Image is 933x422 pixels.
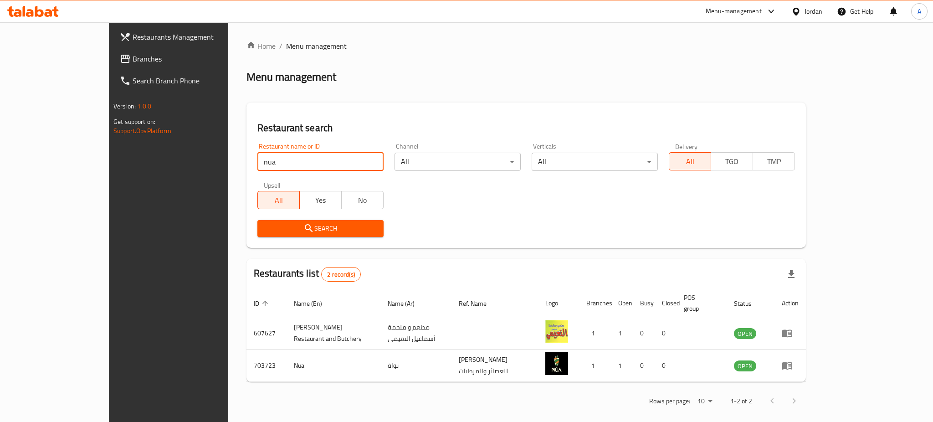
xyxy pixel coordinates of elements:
div: Export file [780,263,802,285]
span: TMP [757,155,791,168]
td: 0 [633,350,655,382]
span: POS group [684,292,716,314]
p: 1-2 of 2 [730,396,752,407]
th: Busy [633,289,655,317]
div: Menu [782,328,799,339]
div: Menu-management [706,6,762,17]
span: Restaurants Management [133,31,257,42]
td: [PERSON_NAME] للعصائر والمرطبات [451,350,538,382]
span: Status [734,298,764,309]
h2: Menu management [246,70,336,84]
span: No [345,194,380,207]
img: Nua [545,352,568,375]
div: OPEN [734,360,756,371]
span: Name (En) [294,298,334,309]
div: All [532,153,658,171]
button: All [257,191,300,209]
button: No [341,191,384,209]
td: 1 [611,350,633,382]
li: / [279,41,282,51]
span: ID [254,298,271,309]
button: Yes [299,191,342,209]
td: 1 [579,350,611,382]
th: Closed [655,289,677,317]
span: Get support on: [113,116,155,128]
button: TMP [753,152,795,170]
span: TGO [715,155,749,168]
a: Search Branch Phone [113,70,265,92]
button: TGO [711,152,753,170]
td: 1 [611,317,633,350]
span: Menu management [286,41,347,51]
span: Branches [133,53,257,64]
td: 0 [655,317,677,350]
div: Jordan [805,6,822,16]
th: Action [774,289,806,317]
td: [PERSON_NAME] Restaurant and Butchery [287,317,381,350]
button: Search [257,220,384,237]
span: Search Branch Phone [133,75,257,86]
span: All [261,194,296,207]
td: مطعم و ملحمة أسماعيل النعيمي [380,317,451,350]
a: Support.OpsPlatform [113,125,171,137]
label: Upsell [264,182,281,188]
h2: Restaurant search [257,121,795,135]
td: 0 [655,350,677,382]
a: Branches [113,48,265,70]
button: All [669,152,711,170]
td: 1 [579,317,611,350]
div: Rows per page: [694,395,716,408]
div: Total records count [321,267,361,282]
h2: Restaurants list [254,267,361,282]
td: Nua [287,350,381,382]
td: 607627 [246,317,287,350]
span: 2 record(s) [322,270,360,279]
span: 1.0.0 [137,100,151,112]
nav: breadcrumb [246,41,806,51]
span: A [918,6,921,16]
td: 0 [633,317,655,350]
p: Rows per page: [649,396,690,407]
span: Version: [113,100,136,112]
span: Ref. Name [459,298,498,309]
span: All [673,155,707,168]
label: Delivery [675,143,698,149]
td: 703723 [246,350,287,382]
a: Restaurants Management [113,26,265,48]
span: OPEN [734,329,756,339]
span: Yes [303,194,338,207]
span: OPEN [734,361,756,371]
div: All [395,153,521,171]
th: Open [611,289,633,317]
table: enhanced table [246,289,806,382]
th: Logo [538,289,579,317]
span: Name (Ar) [388,298,426,309]
td: نواة [380,350,451,382]
img: Ismail Al Nuaimi Restaurant and Butchery [545,320,568,343]
th: Branches [579,289,611,317]
input: Search for restaurant name or ID.. [257,153,384,171]
span: Search [265,223,376,234]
